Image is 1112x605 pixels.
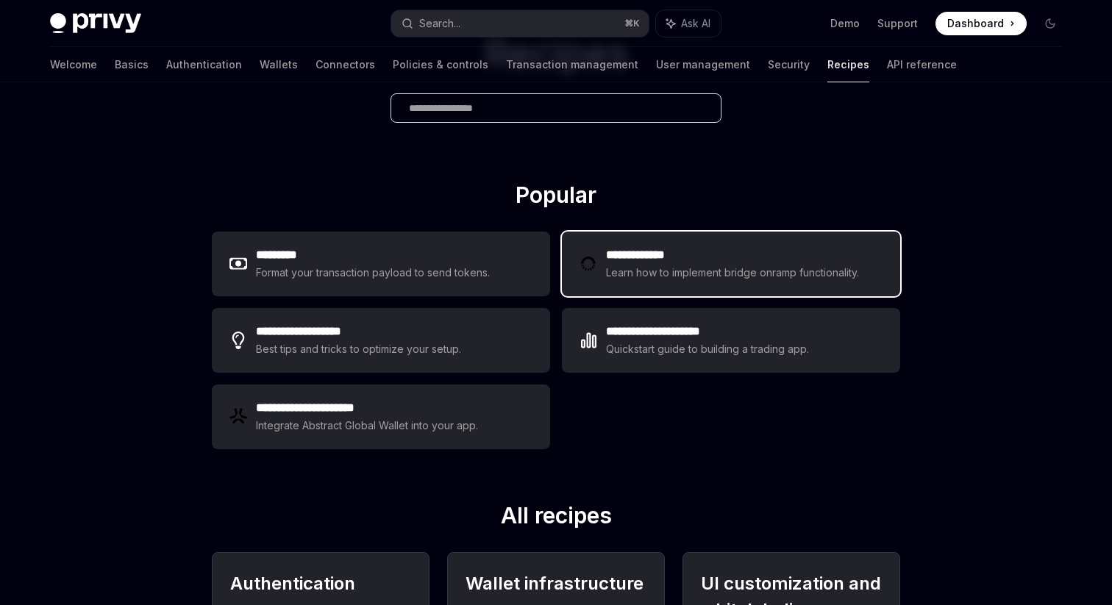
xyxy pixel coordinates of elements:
[212,182,900,214] h2: Popular
[827,47,869,82] a: Recipes
[50,47,97,82] a: Welcome
[256,340,463,358] div: Best tips and tricks to optimize your setup.
[256,264,491,282] div: Format your transaction payload to send tokens.
[316,47,375,82] a: Connectors
[624,18,640,29] span: ⌘ K
[260,47,298,82] a: Wallets
[1038,12,1062,35] button: Toggle dark mode
[115,47,149,82] a: Basics
[947,16,1004,31] span: Dashboard
[50,13,141,34] img: dark logo
[887,47,957,82] a: API reference
[830,16,860,31] a: Demo
[877,16,918,31] a: Support
[935,12,1027,35] a: Dashboard
[391,10,649,37] button: Search...⌘K
[506,47,638,82] a: Transaction management
[768,47,810,82] a: Security
[656,47,750,82] a: User management
[419,15,460,32] div: Search...
[212,502,900,534] h2: All recipes
[681,16,710,31] span: Ask AI
[606,264,863,282] div: Learn how to implement bridge onramp functionality.
[166,47,242,82] a: Authentication
[212,232,550,296] a: **** ****Format your transaction payload to send tokens.
[393,47,488,82] a: Policies & controls
[562,232,900,296] a: **** **** ***Learn how to implement bridge onramp functionality.
[656,10,721,37] button: Ask AI
[606,340,810,358] div: Quickstart guide to building a trading app.
[256,417,480,434] div: Integrate Abstract Global Wallet into your app.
